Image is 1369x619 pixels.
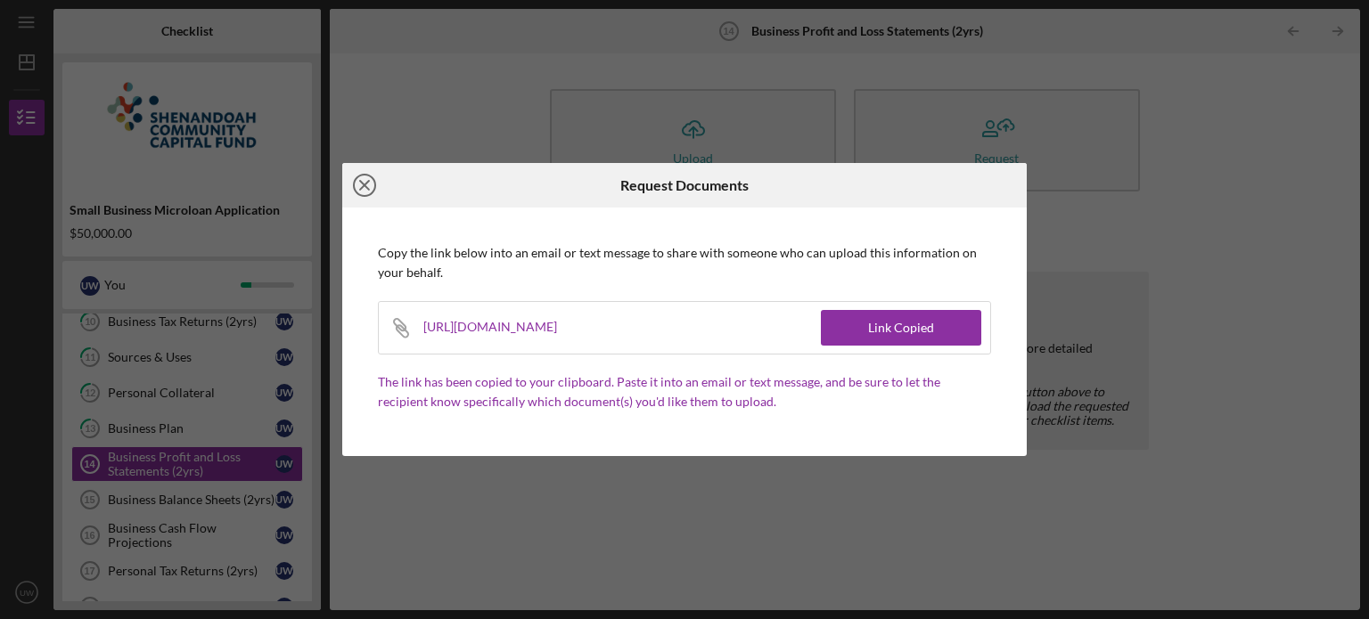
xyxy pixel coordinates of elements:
[378,372,991,412] p: The link has been copied to your clipboard. Paste it into an email or text message, and be sure t...
[868,310,934,346] div: Link Copied
[620,177,749,193] h6: Request Documents
[378,243,991,283] p: Copy the link below into an email or text message to share with someone who can upload this infor...
[423,302,579,354] div: [URL][DOMAIN_NAME]
[821,310,981,346] button: Link Copied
